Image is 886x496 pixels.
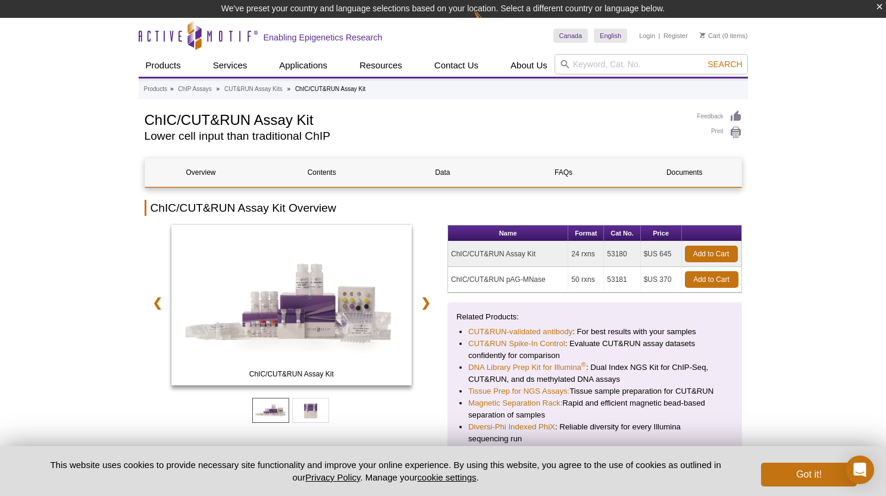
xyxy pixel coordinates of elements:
h2: Enabling Epigenetics Research [264,32,383,43]
a: Contents [266,158,378,187]
h2: Lower cell input than traditional ChIP [145,131,685,142]
li: (0 items) [700,29,748,43]
sup: ® [581,361,586,368]
li: Tissue sample preparation for CUT&RUN [468,385,721,397]
li: ChIC/CUT&RUN Assay Kit [295,86,365,92]
span: Search [707,59,742,69]
li: » [287,86,291,92]
a: ❮ [145,289,170,316]
th: Price [641,225,682,241]
p: This website uses cookies to provide necessary site functionality and improve your online experie... [30,459,742,484]
a: Applications [272,54,334,77]
div: Open Intercom Messenger [846,456,874,484]
a: CUT&RUN Assay Kits [224,84,283,95]
td: $US 370 [641,267,682,293]
a: Login [639,32,655,40]
a: Overview [145,158,257,187]
a: Diversi-Phi Indexed PhiX [468,421,555,433]
td: 53180 [604,241,640,267]
a: Register [663,32,688,40]
td: 53181 [604,267,640,293]
li: | [659,29,660,43]
a: Print [697,126,742,139]
a: Cart [700,32,721,40]
th: Cat No. [604,225,640,241]
img: Your Cart [700,32,705,38]
img: ChIC/CUT&RUN Assay Kit [171,225,412,385]
a: FAQs [508,158,619,187]
a: Contact Us [427,54,486,77]
a: Documents [628,158,740,187]
a: Feedback [697,110,742,123]
a: Products [139,54,188,77]
li: » [170,86,174,92]
td: 50 rxns [568,267,604,293]
a: Tissue Prep for NGS Assays: [468,385,569,397]
a: Canada [553,29,588,43]
li: : Reliable diversity for every Illumina sequencing run [468,421,721,445]
a: English [594,29,627,43]
li: » [217,86,220,92]
img: Change Here [474,9,505,37]
button: Got it! [761,463,856,486]
a: Add to Cart [685,271,738,288]
td: ChIC/CUT&RUN pAG-MNase [448,267,568,293]
a: Resources [352,54,409,77]
button: cookie settings [417,472,476,482]
a: CUT&RUN Spike-In Control [468,338,565,350]
button: Search [704,59,746,70]
a: Privacy Policy [305,472,360,482]
p: Related Products: [456,311,733,323]
a: Data [387,158,499,187]
h2: ChIC/CUT&RUN Assay Kit Overview [145,200,742,216]
a: Magnetic Separation Rack: [468,397,562,409]
input: Keyword, Cat. No. [555,54,748,74]
a: CUT&RUN-validated antibody [468,326,572,338]
a: ChIP Assays [178,84,212,95]
li: Rapid and efficient magnetic bead-based separation of samples [468,397,721,421]
td: 24 rxns [568,241,604,267]
a: Services [206,54,255,77]
li: : For best results with your samples [468,326,721,338]
a: About Us [503,54,555,77]
li: : Evaluate CUT&RUN assay datasets confidently for comparison [468,338,721,362]
th: Name [448,225,568,241]
a: ChIC/CUT&RUN Assay Kit [171,225,412,389]
span: ChIC/CUT&RUN Assay Kit [174,368,409,380]
h1: ChIC/CUT&RUN Assay Kit [145,110,685,128]
th: Format [568,225,604,241]
td: ChIC/CUT&RUN Assay Kit [448,241,568,267]
a: ❯ [413,289,439,316]
td: $US 645 [641,241,682,267]
a: Add to Cart [685,246,738,262]
a: Products [144,84,167,95]
li: : Dual Index NGS Kit for ChIP-Seq, CUT&RUN, and ds methylated DNA assays [468,362,721,385]
a: DNA Library Prep Kit for Illumina® [468,362,586,373]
